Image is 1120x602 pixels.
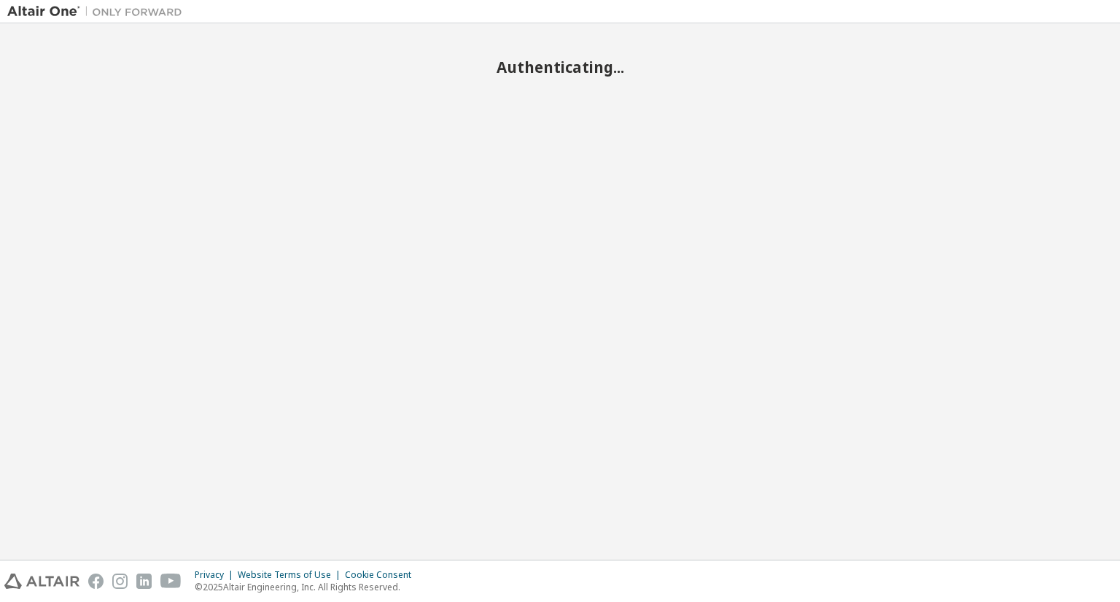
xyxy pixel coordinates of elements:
[4,574,79,589] img: altair_logo.svg
[7,58,1113,77] h2: Authenticating...
[112,574,128,589] img: instagram.svg
[7,4,190,19] img: Altair One
[345,569,420,581] div: Cookie Consent
[238,569,345,581] div: Website Terms of Use
[88,574,104,589] img: facebook.svg
[160,574,182,589] img: youtube.svg
[195,581,420,593] p: © 2025 Altair Engineering, Inc. All Rights Reserved.
[195,569,238,581] div: Privacy
[136,574,152,589] img: linkedin.svg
